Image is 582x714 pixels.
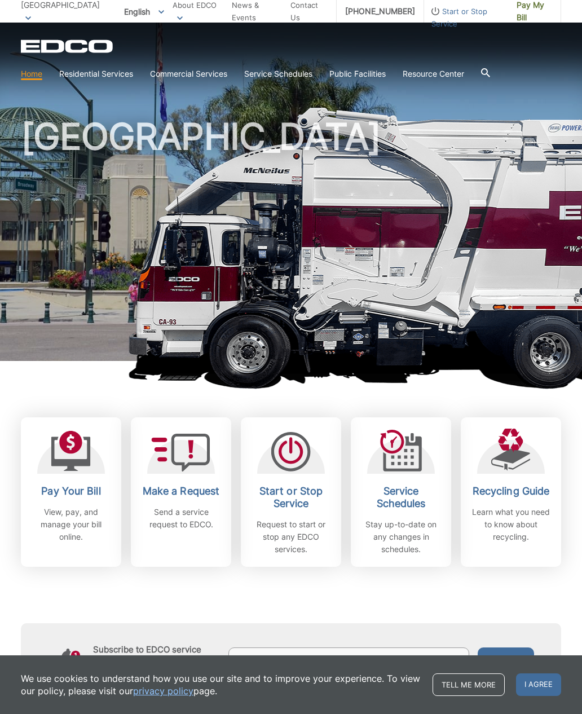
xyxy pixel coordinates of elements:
[329,68,386,80] a: Public Facilities
[249,518,333,556] p: Request to start or stop any EDCO services.
[228,647,469,672] input: Enter your email address...
[469,506,553,543] p: Learn what you need to know about recycling.
[116,2,173,21] span: English
[21,672,421,697] p: We use cookies to understand how you use our site and to improve your experience. To view our pol...
[461,417,561,567] a: Recycling Guide Learn what you need to know about recycling.
[139,506,223,531] p: Send a service request to EDCO.
[139,485,223,497] h2: Make a Request
[469,485,553,497] h2: Recycling Guide
[359,518,443,556] p: Stay up-to-date on any changes in schedules.
[21,68,42,80] a: Home
[403,68,464,80] a: Resource Center
[150,68,227,80] a: Commercial Services
[29,506,113,543] p: View, pay, and manage your bill online.
[133,685,193,697] a: privacy policy
[21,39,114,53] a: EDCD logo. Return to the homepage.
[21,118,561,366] h1: [GEOGRAPHIC_DATA]
[244,68,312,80] a: Service Schedules
[131,417,231,567] a: Make a Request Send a service request to EDCO.
[478,647,534,672] button: Submit
[516,673,561,696] span: I agree
[351,417,451,567] a: Service Schedules Stay up-to-date on any changes in schedules.
[93,645,217,675] h4: Subscribe to EDCO service alerts, upcoming events & environmental news:
[249,485,333,510] h2: Start or Stop Service
[29,485,113,497] h2: Pay Your Bill
[359,485,443,510] h2: Service Schedules
[433,673,505,696] a: Tell me more
[59,68,133,80] a: Residential Services
[21,417,121,567] a: Pay Your Bill View, pay, and manage your bill online.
